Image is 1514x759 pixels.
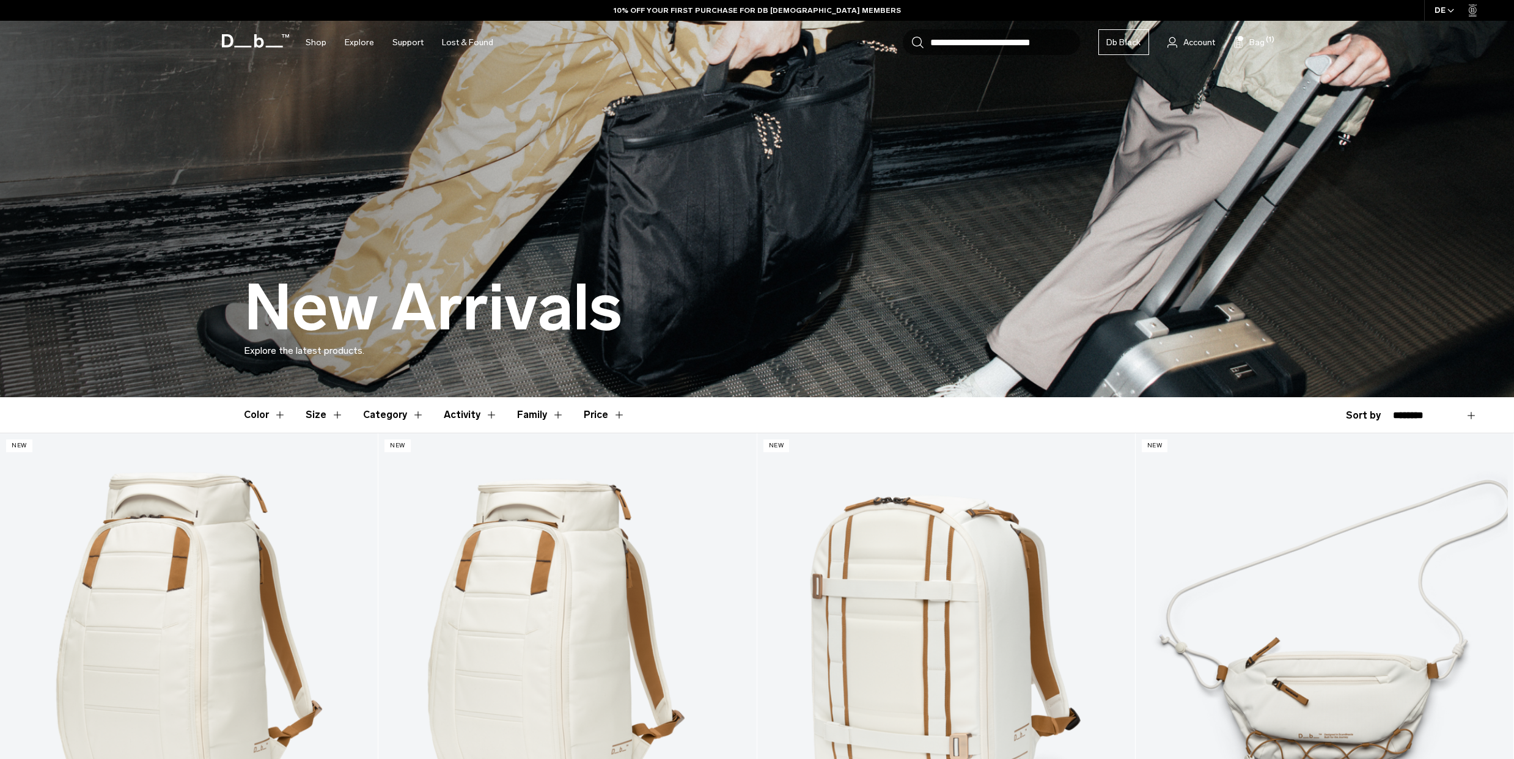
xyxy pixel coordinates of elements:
a: 10% OFF YOUR FIRST PURCHASE FOR DB [DEMOGRAPHIC_DATA] MEMBERS [614,5,901,16]
button: Toggle Filter [363,397,424,433]
a: Explore [345,21,374,64]
button: Toggle Filter [444,397,498,433]
button: Toggle Price [584,397,625,433]
p: New [6,439,32,452]
button: Toggle Filter [517,397,564,433]
a: Lost & Found [442,21,493,64]
a: Account [1167,35,1215,50]
button: Bag (1) [1233,35,1265,50]
button: Toggle Filter [244,397,286,433]
nav: Main Navigation [296,21,502,64]
button: Toggle Filter [306,397,344,433]
a: Support [392,21,424,64]
p: New [384,439,411,452]
span: Account [1183,36,1215,49]
span: Bag [1249,36,1265,49]
p: New [1142,439,1168,452]
a: Db Black [1098,29,1149,55]
p: New [763,439,790,452]
p: Explore the latest products. [244,343,1271,358]
span: (1) [1266,35,1274,45]
h1: New Arrivals [244,273,622,343]
a: Shop [306,21,326,64]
